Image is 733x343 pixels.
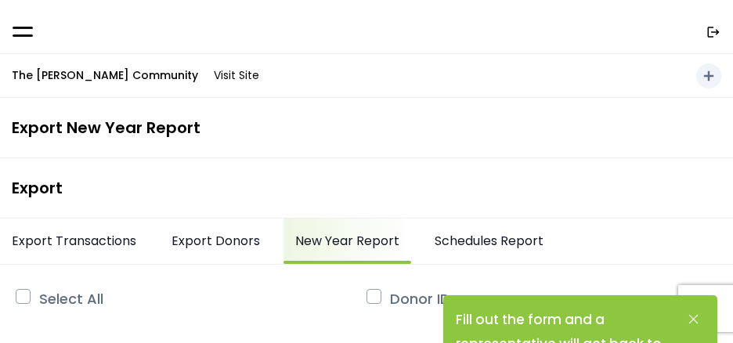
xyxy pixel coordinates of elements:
[12,114,200,142] p: Export New Year Report
[12,66,198,85] p: The [PERSON_NAME] Community
[423,218,555,264] a: Schedules Report
[206,60,267,91] a: Visit Site
[696,63,721,88] button: add
[283,218,411,264] a: New Year Report
[12,174,63,202] p: Export
[31,280,366,317] label: Select All
[382,280,717,317] label: Donor ID
[701,68,717,84] i: add
[160,218,272,264] a: Export Donors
